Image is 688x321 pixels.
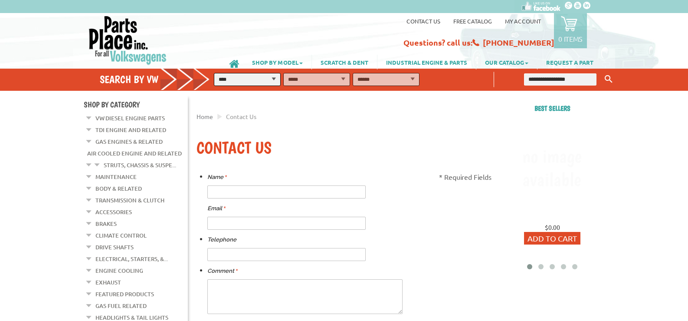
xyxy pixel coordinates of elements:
span: Add to Cart [527,234,577,243]
a: Free Catalog [453,17,492,25]
a: Featured Products [95,288,154,300]
a: Drive Shafts [95,242,134,253]
h1: Contact Us [197,138,491,159]
a: Air Cooled Engine and Related [87,148,182,159]
button: Keyword Search [602,72,615,86]
span: $0.00 [545,223,560,231]
a: Contact us [406,17,440,25]
label: Name [207,172,227,182]
a: REQUEST A PART [537,55,602,69]
a: Body & Related [95,183,142,194]
a: Gas Engines & Related [95,136,163,147]
h4: Shop By Category [84,100,188,109]
a: TDI Engine and Related [95,124,166,136]
p: * Required Fields [439,172,491,182]
a: Exhaust [95,277,121,288]
a: Accessories [95,206,132,218]
a: Gas Fuel Related [95,300,147,311]
a: Climate Control [95,230,147,241]
a: Engine Cooling [95,265,143,276]
h4: Search by VW [100,73,219,86]
label: Email [207,203,226,214]
span: Contact Us [226,113,256,120]
button: Add to Cart [524,232,580,245]
a: Home [197,113,213,120]
a: My Account [505,17,541,25]
a: SHOP BY MODEL [243,55,311,69]
img: Parts Place Inc! [88,15,167,65]
a: VW Diesel Engine Parts [95,113,165,124]
a: SCRATCH & DENT [312,55,377,69]
label: Comment [207,266,238,276]
a: INDUSTRIAL ENGINE & PARTS [377,55,476,69]
h2: Best sellers [500,104,604,113]
a: OUR CATALOG [476,55,537,69]
a: Maintenance [95,171,137,182]
p: 0 items [558,34,583,43]
a: Transmission & Clutch [95,195,164,206]
a: 0 items [554,13,587,48]
label: Telephone [207,235,236,245]
a: Struts, Chassis & Suspe... [104,159,176,171]
a: Electrical, Starters, &... [95,253,168,265]
a: Brakes [95,218,117,229]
